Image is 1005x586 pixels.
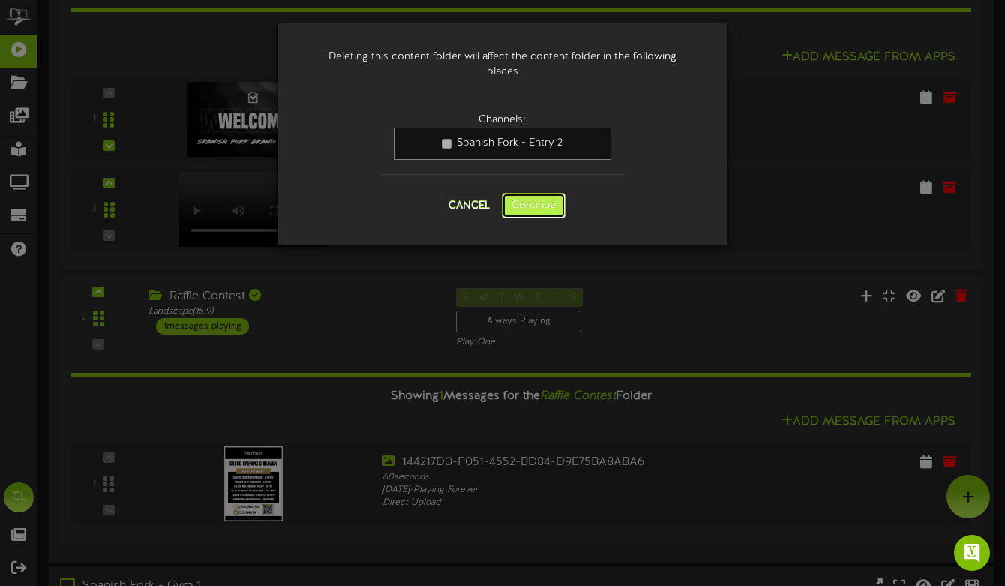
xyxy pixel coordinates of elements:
[439,194,499,218] button: Cancel
[301,35,704,95] div: Deleting this content folder will affect the content folder in the following places
[394,113,612,128] div: Channels:
[457,137,562,149] span: Spanish Fork - Entry 2
[442,139,451,149] input: Spanish Fork - Entry 2
[954,535,990,571] div: Open Intercom Messenger
[502,193,565,218] button: Continue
